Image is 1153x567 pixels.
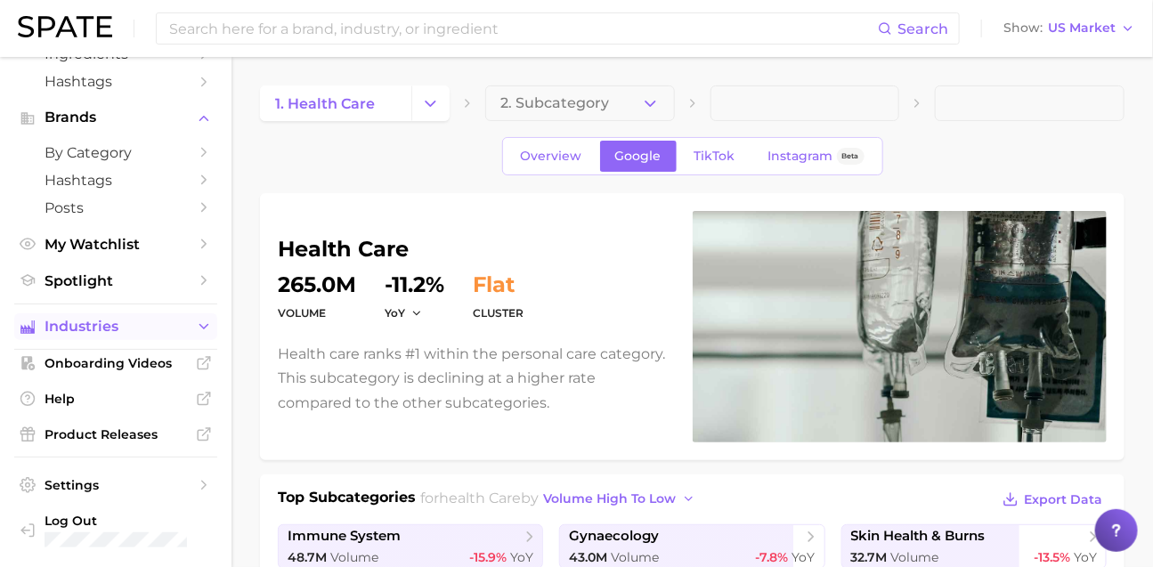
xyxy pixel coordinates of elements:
button: Export Data [998,487,1107,512]
a: TikTok [679,141,751,172]
button: 2. Subcategory [485,85,675,121]
button: Industries [14,313,217,340]
span: My Watchlist [45,236,187,253]
dt: volume [278,303,356,324]
span: Search [897,20,948,37]
span: 43.0m [569,549,607,565]
button: Change Category [411,85,450,121]
span: Show [1003,23,1043,33]
a: Help [14,385,217,412]
a: Overview [506,141,597,172]
span: -13.5% [1034,549,1070,565]
span: 32.7m [851,549,888,565]
p: Health care ranks #1 within the personal care category. This subcategory is declining at a higher... [278,342,671,415]
span: 2. Subcategory [500,95,609,111]
span: by Category [45,144,187,161]
span: Volume [611,549,659,565]
span: Hashtags [45,172,187,189]
a: Hashtags [14,166,217,194]
span: Export Data [1024,492,1102,507]
dd: 265.0m [278,274,356,296]
span: Hashtags [45,73,187,90]
span: immune system [288,528,401,545]
span: Instagram [768,149,833,164]
span: 1. health care [275,95,375,112]
span: YoY [1074,549,1097,565]
span: flat [473,274,515,296]
span: Posts [45,199,187,216]
span: Onboarding Videos [45,355,187,371]
button: volume high to low [540,487,701,511]
span: Log Out [45,513,203,529]
span: Google [615,149,662,164]
h1: Top Subcategories [278,487,416,514]
span: health care [440,490,522,506]
a: Log out. Currently logged in with e-mail doyeon@spate.nyc. [14,507,217,553]
span: Volume [891,549,939,565]
h1: health care [278,239,671,260]
a: Spotlight [14,267,217,295]
button: YoY [385,305,423,320]
span: Settings [45,477,187,493]
span: Industries [45,319,187,335]
span: Spotlight [45,272,187,289]
span: Product Releases [45,426,187,442]
span: gynaecology [569,528,659,545]
a: Posts [14,194,217,222]
a: by Category [14,139,217,166]
a: My Watchlist [14,231,217,258]
img: SPATE [18,16,112,37]
input: Search here for a brand, industry, or ingredient [167,13,878,44]
span: YoY [792,549,816,565]
button: Brands [14,104,217,131]
span: Help [45,391,187,407]
a: Google [600,141,677,172]
span: volume high to low [544,491,677,506]
a: Hashtags [14,68,217,95]
a: InstagramBeta [753,141,880,172]
span: US Market [1048,23,1116,33]
a: Product Releases [14,421,217,448]
dt: cluster [473,303,524,324]
span: skin health & burns [851,528,986,545]
dd: -11.2% [385,274,444,296]
a: Settings [14,472,217,498]
span: for by [421,490,701,506]
a: Onboarding Videos [14,350,217,377]
span: Brands [45,109,187,126]
span: Beta [842,149,859,164]
span: Volume [330,549,378,565]
span: YoY [510,549,533,565]
span: -7.8% [756,549,789,565]
span: TikTok [694,149,735,164]
a: 1. health care [260,85,411,121]
span: YoY [385,305,405,320]
button: ShowUS Market [999,17,1140,40]
span: Overview [521,149,582,164]
span: -15.9% [469,549,507,565]
span: 48.7m [288,549,327,565]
